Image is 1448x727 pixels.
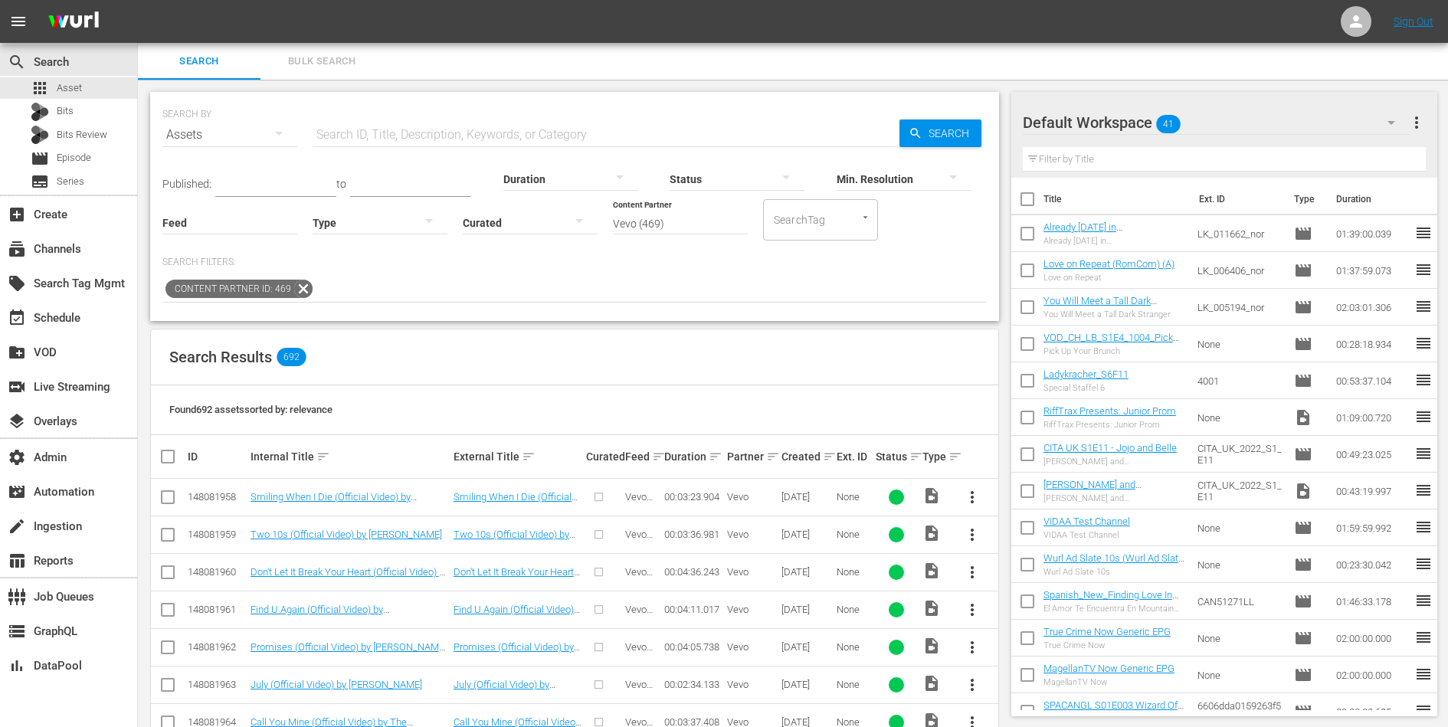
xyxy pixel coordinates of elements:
[1414,591,1433,610] span: reorder
[664,679,722,690] div: 00:02:34.133
[1294,482,1312,500] span: Video
[781,447,831,466] div: Created
[162,256,987,269] p: Search Filters:
[1043,699,1184,722] a: SPACANGL S01E003 Wizard Of Eden
[625,641,658,676] span: Vevo Partner Catalog
[8,657,26,675] span: DataPool
[1414,408,1433,426] span: reorder
[1407,113,1426,132] span: more_vert
[1191,326,1288,362] td: None
[1191,289,1288,326] td: LK_005194_nor
[1043,457,1185,467] div: [PERSON_NAME] and [PERSON_NAME]
[1330,546,1414,583] td: 00:23:30.042
[1330,326,1414,362] td: 00:28:18.934
[963,601,981,619] span: more_vert
[1294,666,1312,684] span: Episode
[1294,298,1312,316] span: Episode
[165,280,294,298] span: Content Partner ID: 469
[664,529,722,540] div: 00:03:36.981
[1191,362,1288,399] td: 4001
[781,641,831,653] div: [DATE]
[954,554,991,591] button: more_vert
[8,53,26,71] span: Search
[8,622,26,640] span: GraphQL
[1294,702,1312,721] span: Episode
[188,641,246,653] div: 148081962
[1043,552,1184,575] a: Wurl Ad Slate 10s (Wurl Ad Slate 10s (00:30:00))
[781,604,831,615] div: [DATE]
[837,604,871,615] div: None
[1043,332,1185,355] a: VOD_CH_LB_S1E4_1004_PickUpYourBrunch
[1043,346,1185,356] div: Pick Up Your Brunch
[251,491,417,514] a: Smiling When I Die (Official Video) by [PERSON_NAME]
[162,178,211,190] span: Published:
[781,529,831,540] div: [DATE]
[270,53,374,70] span: Bulk Search
[1414,260,1433,279] span: reorder
[8,378,26,396] span: Live Streaming
[251,679,422,690] a: July (Official Video) by [PERSON_NAME]
[837,491,871,503] div: None
[727,604,749,615] span: Vevo
[664,491,722,503] div: 00:03:23.904
[1043,626,1171,637] a: True Crime Now Generic EPG
[1043,589,1178,612] a: Spanish_New_Finding Love In Mountain View
[1330,620,1414,657] td: 02:00:00.000
[781,566,831,578] div: [DATE]
[251,641,447,664] a: Promises (Official Video) by [PERSON_NAME] and [PERSON_NAME]
[727,679,749,690] span: Vevo
[57,174,84,189] span: Series
[1190,178,1286,221] th: Ext. ID
[625,566,658,601] span: Vevo Partner Catalog
[1414,371,1433,389] span: reorder
[188,529,246,540] div: 148081959
[277,348,306,366] span: 692
[454,566,580,601] a: Don't Let It Break Your Heart (Official Video) by [PERSON_NAME]
[727,447,777,466] div: Partner
[1043,273,1174,283] div: Love on Repeat
[963,563,981,581] span: more_vert
[188,491,246,503] div: 148081958
[1414,481,1433,499] span: reorder
[1285,178,1327,221] th: Type
[1330,252,1414,289] td: 01:37:59.073
[1294,261,1312,280] span: Episode
[963,638,981,657] span: more_vert
[1294,592,1312,611] span: Episode
[1043,295,1157,318] a: You Will Meet a Tall Dark Stranger (RomCom) (A)
[625,679,658,713] span: Vevo Partner Catalog
[37,4,110,40] img: ans4CAIJ8jUAAAAAAAAAAAAAAAAAAAAAAAAgQb4GAAAAAAAAAAAAAAAAAAAAAAAAJMjXAAAAAAAAAAAAAAAAAAAAAAAAgAT5G...
[1330,289,1414,326] td: 02:03:01.306
[169,404,333,415] span: Found 692 assets sorted by: relevance
[909,450,923,463] span: sort
[954,666,991,703] button: more_vert
[1156,108,1181,140] span: 41
[251,529,442,540] a: Two 10s (Official Video) by [PERSON_NAME]
[1043,567,1185,577] div: Wurl Ad Slate 10s
[31,172,49,191] span: Series
[1043,640,1171,650] div: True Crime Now
[823,450,837,463] span: sort
[1043,479,1142,502] a: [PERSON_NAME] and [PERSON_NAME]
[727,641,749,653] span: Vevo
[652,450,666,463] span: sort
[1330,657,1414,693] td: 02:00:00.000
[1043,516,1130,527] a: VIDAA Test Channel
[336,178,346,190] span: to
[963,676,981,694] span: more_vert
[8,205,26,224] span: Create
[1191,436,1288,473] td: CITA_UK_2022_S1_E11
[1043,309,1185,319] div: You Will Meet a Tall Dark Stranger
[8,309,26,327] span: Schedule
[837,641,871,653] div: None
[147,53,251,70] span: Search
[876,447,918,466] div: Status
[664,641,722,653] div: 00:04:05.738
[8,552,26,570] span: Reports
[1043,442,1177,454] a: CITA UK S1E11 - Jojo and Belle
[1330,215,1414,252] td: 01:39:00.039
[766,450,780,463] span: sort
[922,599,941,617] span: Video
[1191,473,1288,509] td: CITA_UK_2022_S1_E11
[922,524,941,542] span: Video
